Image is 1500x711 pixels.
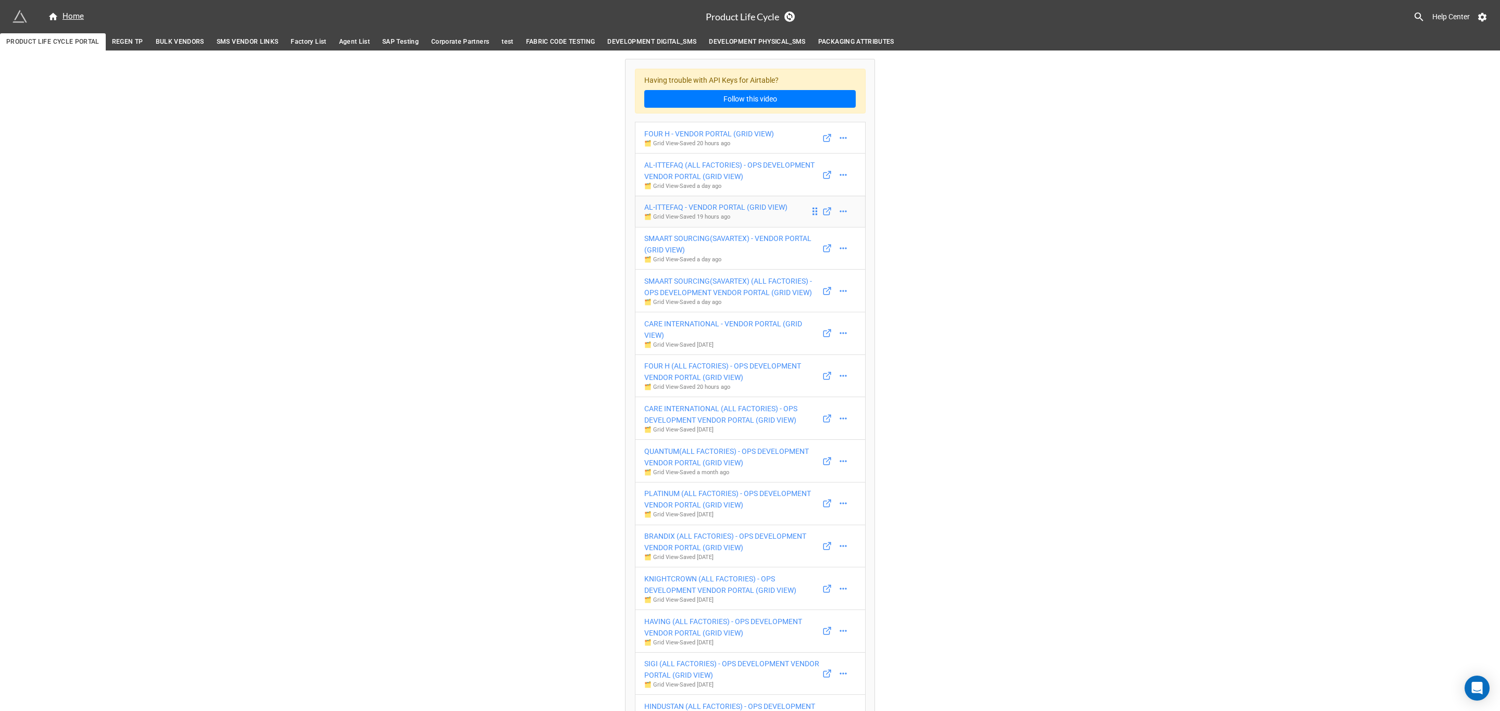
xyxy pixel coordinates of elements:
div: KNIGHTCROWN (ALL FACTORIES) - OPS DEVELOPMENT VENDOR PORTAL (GRID VIEW) [644,573,819,596]
div: SMAART SOURCING(SAVARTEX) (ALL FACTORIES) - OPS DEVELOPMENT VENDOR PORTAL (GRID VIEW) [644,275,819,298]
span: BULK VENDORS [156,36,204,47]
a: HAVING (ALL FACTORIES) - OPS DEVELOPMENT VENDOR PORTAL (GRID VIEW)🗂️ Grid View-Saved [DATE] [635,610,866,653]
div: FOUR H (ALL FACTORIES) - OPS DEVELOPMENT VENDOR PORTAL (GRID VIEW) [644,360,819,383]
a: SIGI (ALL FACTORIES) - OPS DEVELOPMENT VENDOR PORTAL (GRID VIEW)🗂️ Grid View-Saved [DATE] [635,652,866,695]
p: 🗂️ Grid View - Saved 19 hours ago [644,213,787,221]
p: 🗂️ Grid View - Saved [DATE] [644,681,819,689]
span: DEVELOPMENT PHYSICAL_SMS [709,36,805,47]
span: SAP Testing [382,36,419,47]
a: Follow this video [644,90,856,108]
p: 🗂️ Grid View - Saved a day ago [644,298,819,307]
h3: Product Life Cycle [706,12,779,21]
div: HAVING (ALL FACTORIES) - OPS DEVELOPMENT VENDOR PORTAL (GRID VIEW) [644,616,819,639]
p: 🗂️ Grid View - Saved [DATE] [644,639,819,647]
a: CARE INTERNATIONAL - VENDOR PORTAL (GRID VIEW)🗂️ Grid View-Saved [DATE] [635,312,866,355]
div: SMAART SOURCING(SAVARTEX) - VENDOR PORTAL (GRID VIEW) [644,233,819,256]
p: 🗂️ Grid View - Saved [DATE] [644,553,819,562]
p: 🗂️ Grid View - Saved [DATE] [644,426,819,434]
p: 🗂️ Grid View - Saved 20 hours ago [644,383,819,391]
a: BRANDIX (ALL FACTORIES) - OPS DEVELOPMENT VENDOR PORTAL (GRID VIEW)🗂️ Grid View-Saved [DATE] [635,525,866,568]
a: CARE INTERNATIONAL (ALL FACTORIES) - OPS DEVELOPMENT VENDOR PORTAL (GRID VIEW)🗂️ Grid View-Saved ... [635,397,866,440]
a: FOUR H - VENDOR PORTAL (GRID VIEW)🗂️ Grid View-Saved 20 hours ago [635,122,866,154]
span: FABRIC CODE TESTING [526,36,595,47]
span: DEVELOPMENT DIGITAL_SMS [607,36,696,47]
a: SMAART SOURCING(SAVARTEX) (ALL FACTORIES) - OPS DEVELOPMENT VENDOR PORTAL (GRID VIEW)🗂️ Grid View... [635,269,866,312]
a: Home [42,10,90,23]
div: Open Intercom Messenger [1465,676,1490,701]
a: KNIGHTCROWN (ALL FACTORIES) - OPS DEVELOPMENT VENDOR PORTAL (GRID VIEW)🗂️ Grid View-Saved [DATE] [635,567,866,610]
span: SMS VENDOR LINKS [217,36,279,47]
a: QUANTUM(ALL FACTORIES) - OPS DEVELOPMENT VENDOR PORTAL (GRID VIEW)🗂️ Grid View-Saved a month ago [635,439,866,483]
p: 🗂️ Grid View - Saved a day ago [644,256,819,264]
span: PACKAGING ATTRIBUTES [818,36,894,47]
a: PLATINUM (ALL FACTORIES) - OPS DEVELOPMENT VENDOR PORTAL (GRID VIEW)🗂️ Grid View-Saved [DATE] [635,482,866,525]
span: Corporate Partners [431,36,489,47]
p: 🗂️ Grid View - Saved [DATE] [644,341,819,349]
div: CARE INTERNATIONAL (ALL FACTORIES) - OPS DEVELOPMENT VENDOR PORTAL (GRID VIEW) [644,403,819,426]
div: QUANTUM(ALL FACTORIES) - OPS DEVELOPMENT VENDOR PORTAL (GRID VIEW) [644,446,819,468]
p: 🗂️ Grid View - Saved a month ago [644,468,819,477]
p: 🗂️ Grid View - Saved [DATE] [644,596,819,604]
p: 🗂️ Grid View - Saved 20 hours ago [644,139,774,148]
p: 🗂️ Grid View - Saved [DATE] [644,511,819,519]
a: FOUR H (ALL FACTORIES) - OPS DEVELOPMENT VENDOR PORTAL (GRID VIEW)🗂️ Grid View-Saved 20 hours ago [635,354,866,398]
span: test [502,36,513,47]
a: AL-ITTEFAQ - VENDOR PORTAL (GRID VIEW)🗂️ Grid View-Saved 19 hours ago [635,196,866,227]
div: AL-ITTEFAQ - VENDOR PORTAL (GRID VIEW) [644,201,787,213]
img: miniextensions-icon.73ae0678.png [12,9,27,24]
a: Sync Base Structure [784,11,795,22]
div: FOUR H - VENDOR PORTAL (GRID VIEW) [644,128,774,139]
span: REGEN TP [112,36,143,47]
div: PLATINUM (ALL FACTORIES) - OPS DEVELOPMENT VENDOR PORTAL (GRID VIEW) [644,488,819,511]
p: 🗂️ Grid View - Saved a day ago [644,182,819,191]
div: BRANDIX (ALL FACTORIES) - OPS DEVELOPMENT VENDOR PORTAL (GRID VIEW) [644,530,819,553]
div: Home [48,10,84,23]
div: Having trouble with API Keys for Airtable? [635,69,866,114]
a: SMAART SOURCING(SAVARTEX) - VENDOR PORTAL (GRID VIEW)🗂️ Grid View-Saved a day ago [635,227,866,270]
div: AL-ITTEFAQ (ALL FACTORIES) - OPS DEVELOPMENT VENDOR PORTAL (GRID VIEW) [644,159,819,182]
div: CARE INTERNATIONAL - VENDOR PORTAL (GRID VIEW) [644,318,819,341]
a: Help Center [1425,7,1477,26]
span: PRODUCT LIFE CYCLE PORTAL [6,36,99,47]
div: SIGI (ALL FACTORIES) - OPS DEVELOPMENT VENDOR PORTAL (GRID VIEW) [644,658,819,681]
span: Agent List [339,36,370,47]
a: AL-ITTEFAQ (ALL FACTORIES) - OPS DEVELOPMENT VENDOR PORTAL (GRID VIEW)🗂️ Grid View-Saved a day ago [635,153,866,196]
span: Factory List [291,36,326,47]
